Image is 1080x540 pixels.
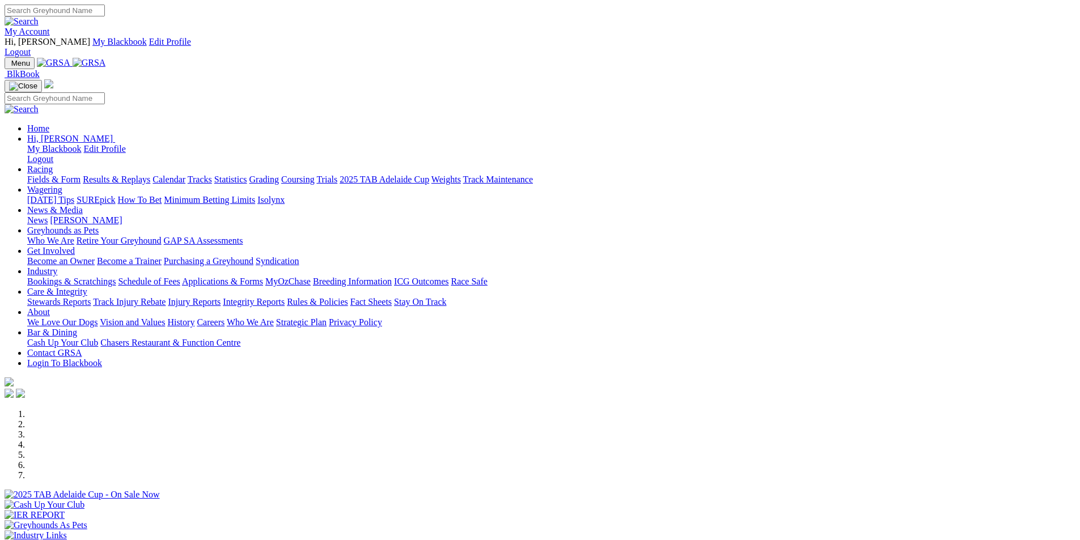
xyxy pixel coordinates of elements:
a: 2025 TAB Adelaide Cup [340,175,429,184]
a: Syndication [256,256,299,266]
a: Applications & Forms [182,277,263,286]
span: Hi, [PERSON_NAME] [27,134,113,143]
a: Statistics [214,175,247,184]
a: Fact Sheets [350,297,392,307]
a: Login To Blackbook [27,358,102,368]
a: Greyhounds as Pets [27,226,99,235]
input: Search [5,92,105,104]
a: About [27,307,50,317]
a: Home [27,124,49,133]
a: Industry [27,266,57,276]
img: GRSA [73,58,106,68]
a: Wagering [27,185,62,194]
a: Become an Owner [27,256,95,266]
a: Become a Trainer [97,256,162,266]
div: Care & Integrity [27,297,1075,307]
a: Edit Profile [84,144,126,154]
a: Stewards Reports [27,297,91,307]
div: Bar & Dining [27,338,1075,348]
img: Close [9,82,37,91]
a: Cash Up Your Club [27,338,98,347]
a: My Blackbook [92,37,147,46]
a: Rules & Policies [287,297,348,307]
a: Racing [27,164,53,174]
span: Hi, [PERSON_NAME] [5,37,90,46]
a: [PERSON_NAME] [50,215,122,225]
div: About [27,317,1075,328]
a: Tracks [188,175,212,184]
a: We Love Our Dogs [27,317,98,327]
a: News & Media [27,205,83,215]
img: Search [5,104,39,114]
a: Schedule of Fees [118,277,180,286]
a: Isolynx [257,195,285,205]
div: News & Media [27,215,1075,226]
a: Who We Are [227,317,274,327]
input: Search [5,5,105,16]
a: Care & Integrity [27,287,87,296]
div: Wagering [27,195,1075,205]
a: Track Maintenance [463,175,533,184]
img: Search [5,16,39,27]
a: SUREpick [77,195,115,205]
img: twitter.svg [16,389,25,398]
a: Race Safe [451,277,487,286]
a: Coursing [281,175,315,184]
div: Hi, [PERSON_NAME] [27,144,1075,164]
a: Careers [197,317,225,327]
a: Breeding Information [313,277,392,286]
img: GRSA [37,58,70,68]
button: Toggle navigation [5,57,35,69]
a: Logout [27,154,53,164]
a: Results & Replays [83,175,150,184]
div: Racing [27,175,1075,185]
a: MyOzChase [265,277,311,286]
img: logo-grsa-white.png [44,79,53,88]
a: Edit Profile [149,37,191,46]
a: History [167,317,194,327]
a: Logout [5,47,31,57]
img: 2025 TAB Adelaide Cup - On Sale Now [5,490,160,500]
a: Hi, [PERSON_NAME] [27,134,115,143]
a: Purchasing a Greyhound [164,256,253,266]
img: Cash Up Your Club [5,500,84,510]
a: Track Injury Rebate [93,297,166,307]
img: logo-grsa-white.png [5,377,14,386]
a: Weights [431,175,461,184]
a: My Blackbook [27,144,82,154]
a: BlkBook [5,69,40,79]
a: [DATE] Tips [27,195,74,205]
a: Bookings & Scratchings [27,277,116,286]
a: My Account [5,27,50,36]
span: BlkBook [7,69,40,79]
a: Calendar [153,175,185,184]
div: Industry [27,277,1075,287]
div: My Account [5,37,1075,57]
a: Trials [316,175,337,184]
a: Get Involved [27,246,75,256]
a: Fields & Form [27,175,81,184]
div: Greyhounds as Pets [27,236,1075,246]
button: Toggle navigation [5,80,42,92]
img: Greyhounds As Pets [5,520,87,530]
a: Privacy Policy [329,317,382,327]
div: Get Involved [27,256,1075,266]
a: Minimum Betting Limits [164,195,255,205]
a: Retire Your Greyhound [77,236,162,245]
a: Integrity Reports [223,297,285,307]
a: Strategic Plan [276,317,327,327]
a: News [27,215,48,225]
img: IER REPORT [5,510,65,520]
a: Who We Are [27,236,74,245]
a: Bar & Dining [27,328,77,337]
a: How To Bet [118,195,162,205]
a: Injury Reports [168,297,221,307]
a: Vision and Values [100,317,165,327]
a: Contact GRSA [27,348,82,358]
a: ICG Outcomes [394,277,448,286]
span: Menu [11,59,30,67]
a: Stay On Track [394,297,446,307]
a: Grading [249,175,279,184]
a: Chasers Restaurant & Function Centre [100,338,240,347]
a: GAP SA Assessments [164,236,243,245]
